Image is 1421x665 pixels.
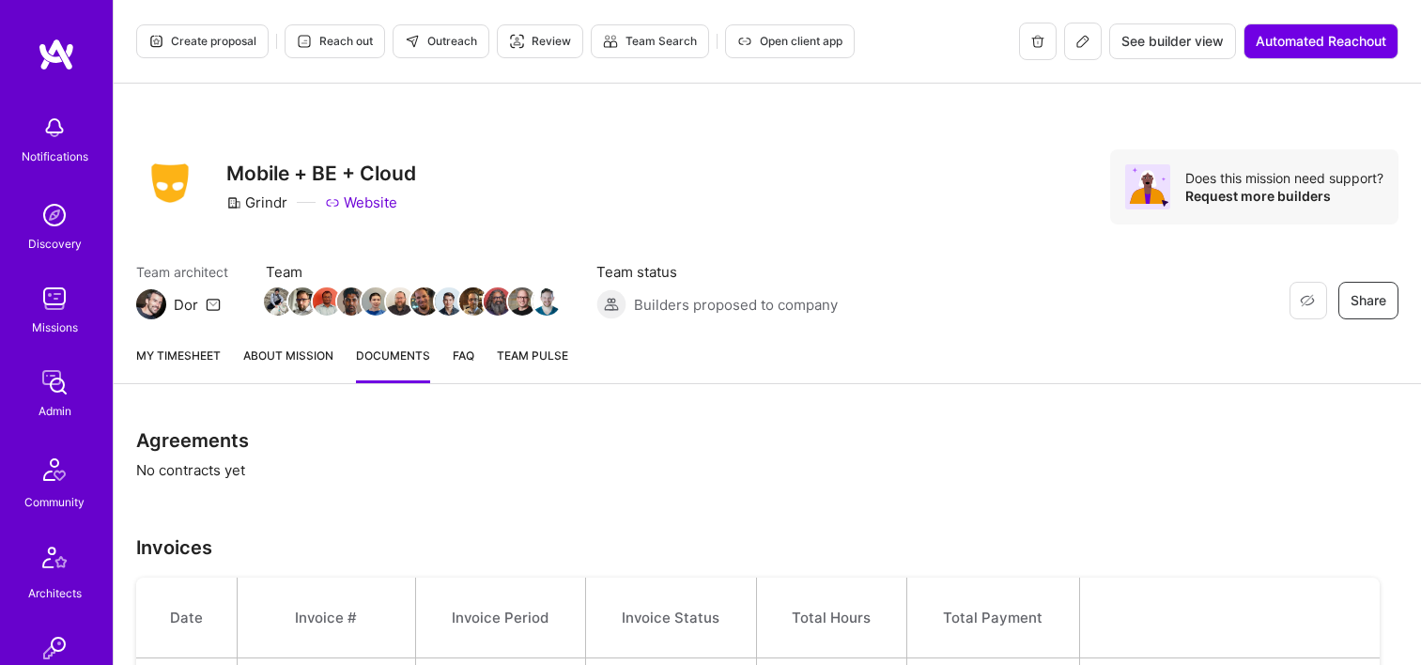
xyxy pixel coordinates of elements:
[136,578,237,658] th: Date
[906,578,1079,658] th: Total Payment
[435,287,463,316] img: Team Member Avatar
[28,583,82,603] div: Architects
[405,33,477,50] span: Outreach
[534,286,559,317] a: Team Member Avatar
[32,447,77,492] img: Community
[337,287,365,316] img: Team Member Avatar
[28,234,82,254] div: Discovery
[634,295,838,315] span: Builders proposed to company
[206,297,221,312] i: icon Mail
[290,286,315,317] a: Team Member Avatar
[437,286,461,317] a: Team Member Avatar
[725,24,855,58] button: Open client app
[585,578,756,658] th: Invoice Status
[285,24,385,58] button: Reach out
[136,536,1398,559] h3: Invoices
[32,538,77,583] img: Architects
[288,287,317,316] img: Team Member Avatar
[297,33,373,50] span: Reach out
[1351,291,1386,310] span: Share
[1185,169,1383,187] div: Does this mission need support?
[737,33,842,50] span: Open client app
[36,109,73,147] img: bell
[136,289,166,319] img: Team Architect
[22,147,88,166] div: Notifications
[24,492,85,512] div: Community
[237,578,415,658] th: Invoice #
[136,262,228,282] span: Team architect
[136,24,269,58] button: Create proposal
[497,346,568,383] a: Team Pulse
[226,195,241,210] i: icon CompanyGray
[226,162,416,185] h3: Mobile + BE + Cloud
[174,295,198,315] div: Dor
[356,346,430,383] a: Documents
[32,317,78,337] div: Missions
[226,193,287,212] div: Grindr
[356,346,430,365] span: Documents
[1256,32,1386,51] span: Automated Reachout
[415,578,585,658] th: Invoice Period
[533,287,561,316] img: Team Member Avatar
[509,33,571,50] span: Review
[412,286,437,317] a: Team Member Avatar
[243,346,333,383] a: About Mission
[393,24,489,58] button: Outreach
[1121,32,1224,51] span: See builder view
[603,33,697,50] span: Team Search
[510,286,534,317] a: Team Member Avatar
[339,286,363,317] a: Team Member Avatar
[38,38,75,71] img: logo
[36,280,73,317] img: teamwork
[266,262,559,282] span: Team
[596,262,838,282] span: Team status
[313,287,341,316] img: Team Member Avatar
[266,286,290,317] a: Team Member Avatar
[508,287,536,316] img: Team Member Avatar
[756,578,906,658] th: Total Hours
[136,429,1398,452] h3: Agreements
[1243,23,1398,59] button: Automated Reachout
[461,286,486,317] a: Team Member Avatar
[596,289,626,319] img: Builders proposed to company
[388,286,412,317] a: Team Member Avatar
[36,196,73,234] img: discovery
[386,287,414,316] img: Team Member Avatar
[509,34,524,49] i: icon Targeter
[1338,282,1398,319] button: Share
[1185,187,1383,205] div: Request more builders
[497,24,583,58] button: Review
[1300,293,1315,308] i: icon EyeClosed
[36,363,73,401] img: admin teamwork
[486,286,510,317] a: Team Member Avatar
[453,346,474,383] a: FAQ
[1125,164,1170,209] img: Avatar
[136,158,204,209] img: Company Logo
[484,287,512,316] img: Team Member Avatar
[39,401,71,421] div: Admin
[148,34,163,49] i: icon Proposal
[362,287,390,316] img: Team Member Avatar
[325,193,397,212] a: Website
[497,348,568,363] span: Team Pulse
[136,346,221,383] a: My timesheet
[315,286,339,317] a: Team Member Avatar
[264,287,292,316] img: Team Member Avatar
[591,24,709,58] button: Team Search
[459,287,487,316] img: Team Member Avatar
[148,33,256,50] span: Create proposal
[1109,23,1236,59] button: See builder view
[410,287,439,316] img: Team Member Avatar
[363,286,388,317] a: Team Member Avatar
